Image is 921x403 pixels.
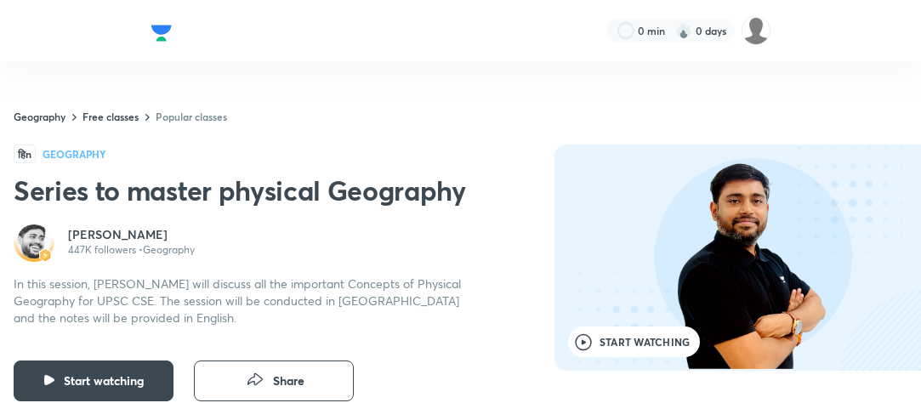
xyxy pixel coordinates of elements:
button: Start watching [14,360,173,401]
h2: Series to master physical Geography [14,173,468,207]
button: Share [194,360,354,401]
a: Avatarbadge [14,221,54,262]
span: Start watching [64,372,144,389]
img: badge [39,249,51,261]
span: Start watching [600,337,690,347]
a: Free classes [82,110,139,123]
a: Geography [14,110,65,123]
button: Start watching [568,326,700,357]
p: In this session, [PERSON_NAME] will discuss all the important Concepts of Physical Geography for ... [14,275,468,326]
a: [PERSON_NAME] [68,226,195,243]
p: 447K followers • Geography [68,243,195,257]
span: Share [273,372,304,389]
a: Company Logo [151,20,172,41]
img: Pavithra [742,16,770,45]
h4: Geography [43,149,105,159]
img: Company Logo [151,20,172,46]
a: Popular classes [156,110,227,123]
span: हिn [14,145,36,163]
img: streak [675,22,692,39]
img: Avatar [17,224,51,258]
img: edu-image [648,162,856,371]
